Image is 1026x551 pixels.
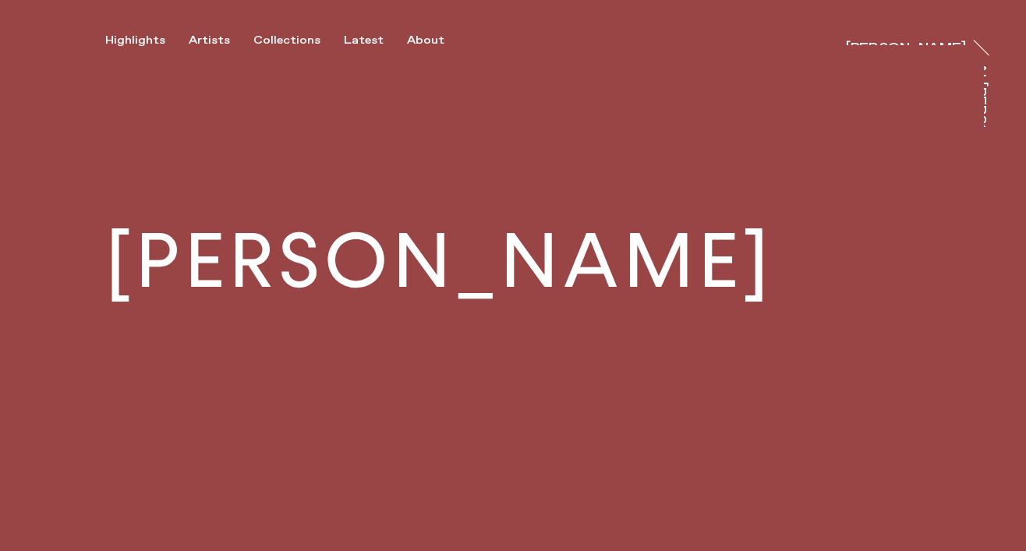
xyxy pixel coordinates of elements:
[189,34,253,48] button: Artists
[407,34,444,48] div: About
[984,63,999,127] a: At [PERSON_NAME]
[189,34,230,48] div: Artists
[344,34,407,48] button: Latest
[105,224,773,299] h1: [PERSON_NAME]
[105,34,165,48] div: Highlights
[253,34,320,48] div: Collections
[846,30,966,45] a: [PERSON_NAME]
[975,63,987,203] div: At [PERSON_NAME]
[407,34,468,48] button: About
[344,34,384,48] div: Latest
[105,34,189,48] button: Highlights
[253,34,344,48] button: Collections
